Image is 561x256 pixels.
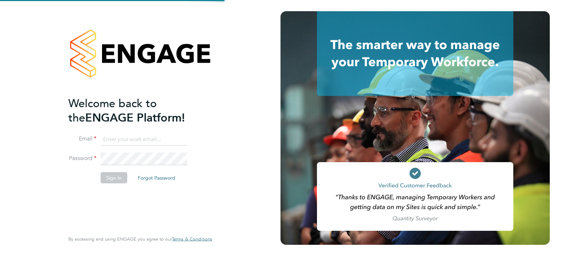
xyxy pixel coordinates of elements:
[101,172,127,184] button: Sign In
[68,135,96,143] label: Email
[172,236,212,242] span: Terms & Conditions
[172,236,212,242] a: Terms & Conditions
[68,96,205,125] h2: ENGAGE Platform!
[68,96,157,124] span: Welcome back to the
[132,172,181,184] button: Forgot Password
[101,133,187,146] input: Enter your work email...
[68,236,212,242] span: By accessing and using ENGAGE you agree to our
[68,155,96,162] label: Password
